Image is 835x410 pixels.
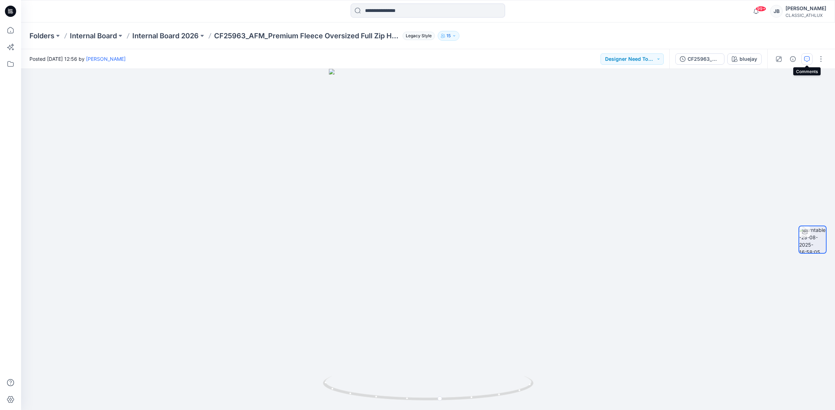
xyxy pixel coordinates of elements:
[799,226,826,253] img: turntable-29-08-2025-16:58:05
[675,53,724,65] button: CF25963_AFM_Premium Fleece Oversized Full Zip Hoodie [DATE]
[787,53,798,65] button: Details
[786,4,826,13] div: [PERSON_NAME]
[446,32,451,40] p: 15
[786,13,826,18] div: CLASSIC_ATHLUX
[86,56,126,62] a: [PERSON_NAME]
[132,31,199,41] a: Internal Board 2026
[770,5,783,18] div: JB
[70,31,117,41] a: Internal Board
[727,53,762,65] button: bluejay
[756,6,766,12] span: 99+
[438,31,459,41] button: 15
[740,55,757,63] div: bluejay
[29,55,126,63] span: Posted [DATE] 12:56 by
[29,31,54,41] a: Folders
[688,55,720,63] div: CF25963_AFM_Premium Fleece Oversized Full Zip Hoodie 29AUG25
[400,31,435,41] button: Legacy Style
[403,32,435,40] span: Legacy Style
[214,31,400,41] p: CF25963_AFM_Premium Fleece Oversized Full Zip Hoodie [DATE]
